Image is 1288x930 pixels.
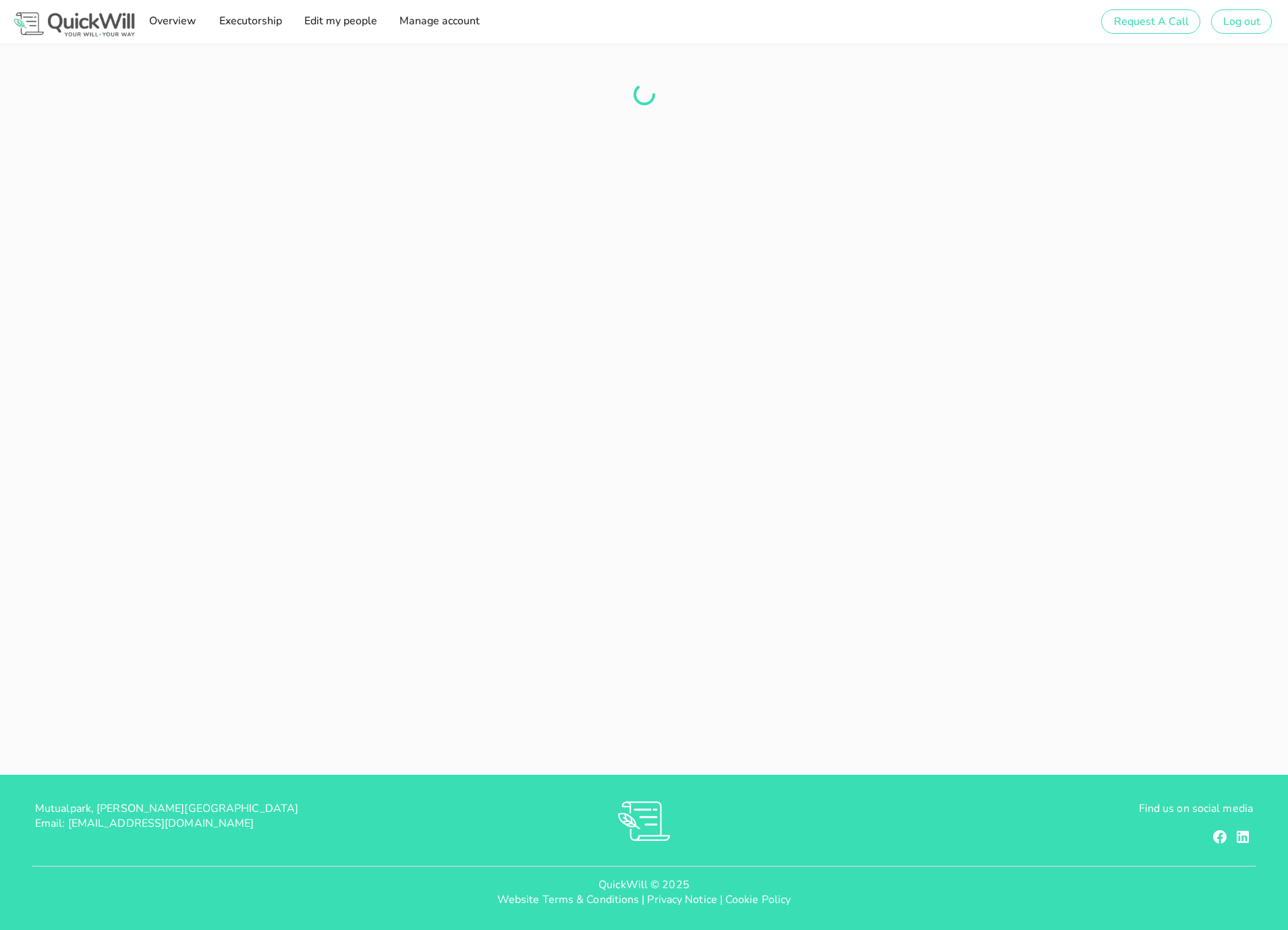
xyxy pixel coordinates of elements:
[148,13,196,28] span: Overview
[847,801,1253,816] p: Find us on social media
[642,892,644,907] span: |
[725,892,791,907] a: Cookie Policy
[720,892,723,907] span: |
[647,892,717,907] a: Privacy Notice
[35,801,298,816] span: Mutualpark, [PERSON_NAME][GEOGRAPHIC_DATA]
[618,801,670,841] img: RVs0sauIwKhMoGR03FLGkjXSOVwkZRnQsltkF0QxpTsornXsmh1o7vbL94pqF3d8sZvAAAAAElFTkSuQmCC
[1223,14,1260,29] span: Log out
[300,8,381,35] a: Edit my people
[395,8,484,35] a: Manage account
[214,8,285,35] a: Executorship
[144,8,200,35] a: Overview
[35,816,254,831] span: Email: [EMAIL_ADDRESS][DOMAIN_NAME]
[304,13,377,28] span: Edit my people
[1101,9,1200,34] button: Request A Call
[11,877,1277,892] p: QuickWill © 2025
[11,9,138,39] img: Logo
[1113,14,1188,29] span: Request A Call
[218,13,281,28] span: Executorship
[399,13,480,28] span: Manage account
[1211,9,1272,34] button: Log out
[497,892,640,907] a: Website Terms & Conditions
